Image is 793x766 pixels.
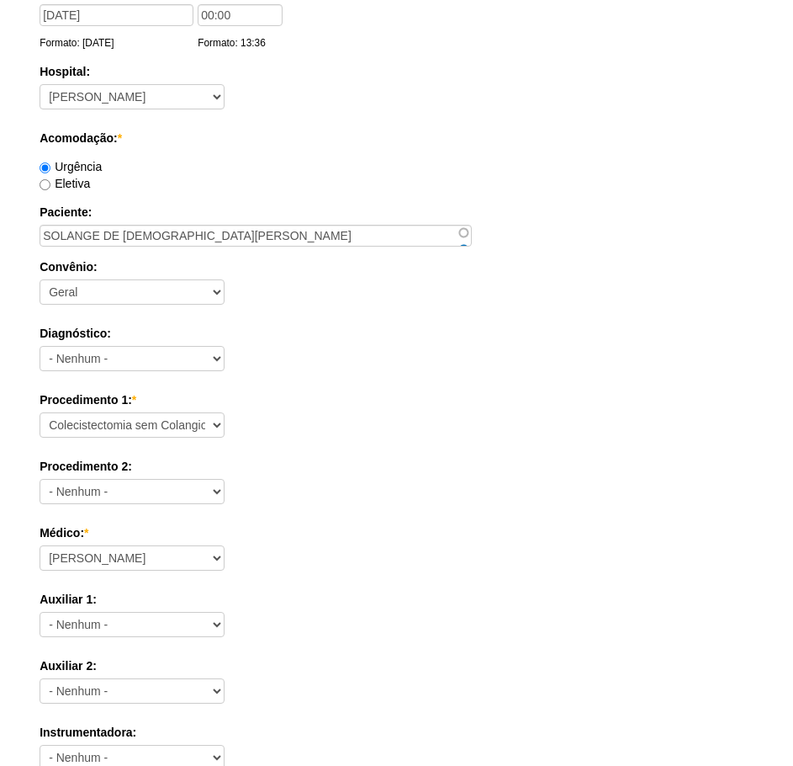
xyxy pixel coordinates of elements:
[40,258,753,275] label: Convênio:
[40,657,753,674] label: Auxiliar 2:
[40,130,753,146] label: Acomodação:
[84,526,88,540] span: Este campo é obrigatório.
[40,35,198,51] div: Formato: [DATE]
[40,325,753,342] label: Diagnóstico:
[118,131,122,145] span: Este campo é obrigatório.
[40,179,50,190] input: Eletiva
[132,393,136,407] span: Este campo é obrigatório.
[40,391,753,408] label: Procedimento 1:
[40,724,753,741] label: Instrumentadora:
[40,177,90,190] label: Eletiva
[40,160,102,173] label: Urgência
[40,591,753,608] label: Auxiliar 1:
[40,204,753,221] label: Paciente:
[40,524,753,541] label: Médico:
[40,162,50,173] input: Urgência
[198,35,287,51] div: Formato: 13:36
[40,63,753,80] label: Hospital:
[40,458,753,475] label: Procedimento 2:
